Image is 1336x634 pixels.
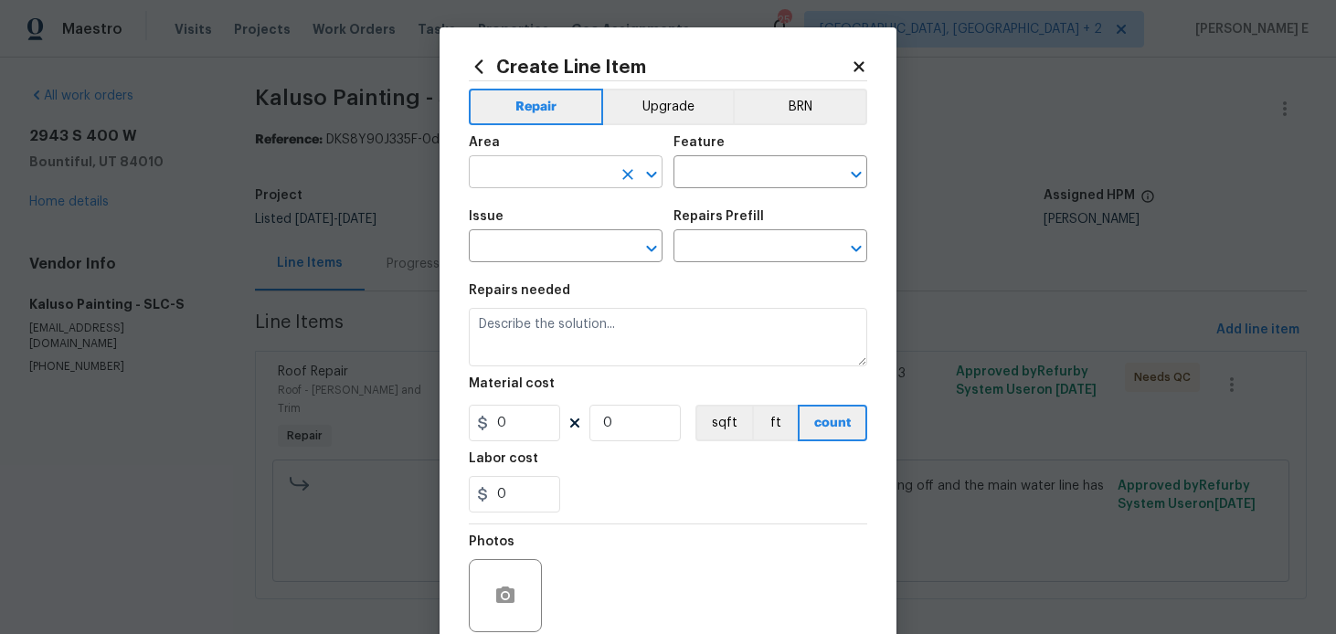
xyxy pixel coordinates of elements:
h5: Labor cost [469,452,538,465]
button: sqft [695,405,752,441]
button: Repair [469,89,603,125]
h5: Issue [469,210,504,223]
h5: Material cost [469,377,555,390]
h5: Repairs Prefill [673,210,764,223]
button: Clear [615,162,641,187]
h5: Area [469,136,500,149]
h5: Repairs needed [469,284,570,297]
button: Open [843,236,869,261]
button: ft [752,405,798,441]
button: Open [639,162,664,187]
button: BRN [733,89,867,125]
button: Open [843,162,869,187]
button: count [798,405,867,441]
h5: Feature [673,136,725,149]
button: Upgrade [603,89,734,125]
button: Open [639,236,664,261]
h5: Photos [469,535,514,548]
h2: Create Line Item [469,57,851,77]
